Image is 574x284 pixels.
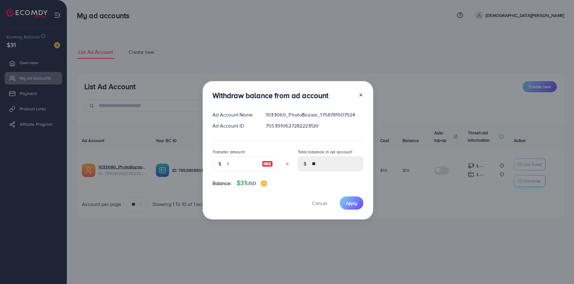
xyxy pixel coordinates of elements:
button: Cancel [304,196,335,210]
span: Cancel [312,200,327,207]
div: 7553910627282223120 [261,122,368,129]
div: 1033060_PhotoBazaar_1758781907924 [261,111,368,118]
label: Total balance in ad account [298,149,352,155]
div: Ad Account ID [208,122,261,129]
h4: $31 [237,179,267,187]
img: image [261,180,267,187]
span: Apply [346,200,357,206]
iframe: Chat [548,256,569,279]
label: Transfer amount [212,149,245,155]
h3: Withdraw balance from ad account [212,91,329,100]
button: Apply [340,196,363,210]
img: image [262,160,273,168]
span: Balance: [212,180,232,187]
div: Ad Account Name [208,111,261,118]
span: USD [246,180,256,187]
